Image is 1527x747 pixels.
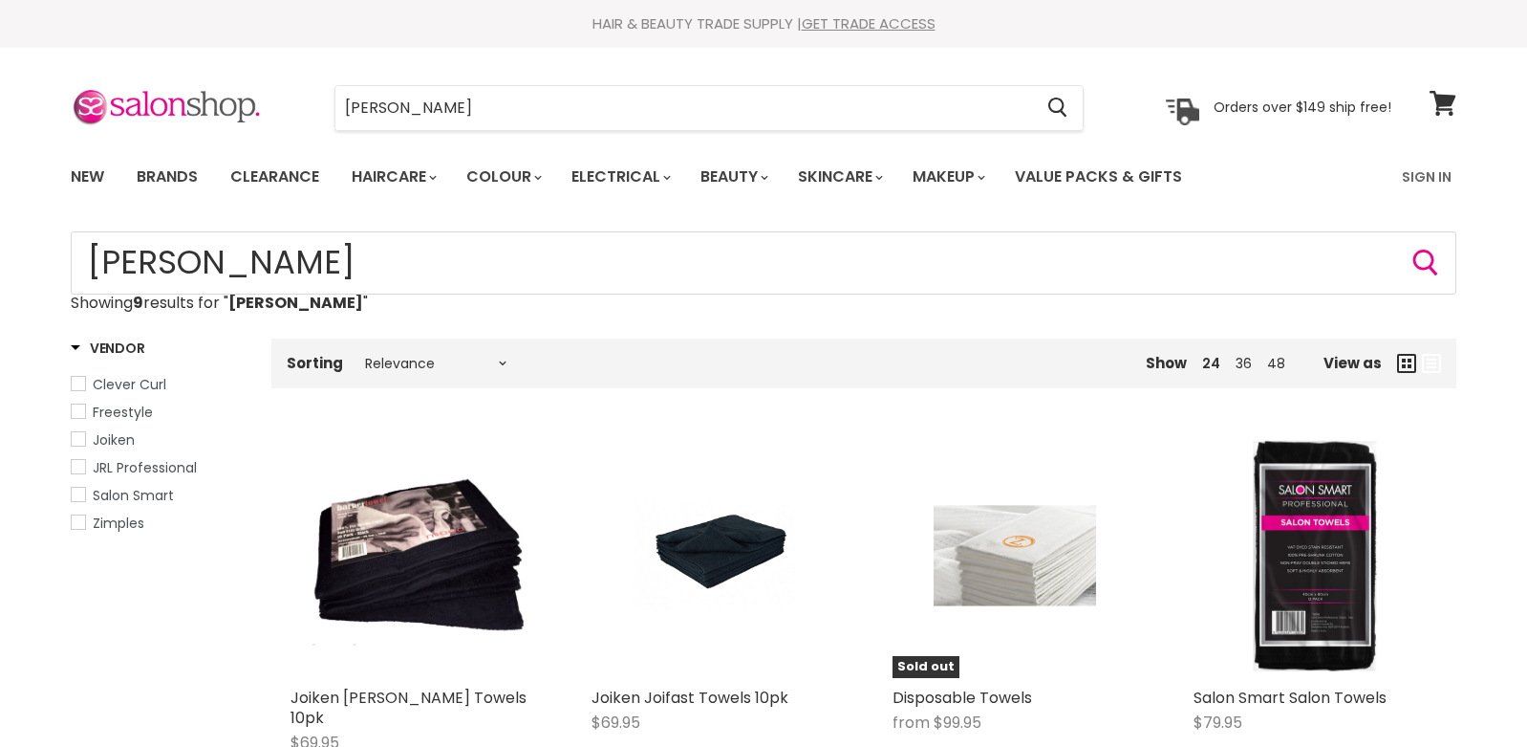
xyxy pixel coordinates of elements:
[71,485,247,506] a: Salon Smart
[1032,86,1083,130] button: Search
[334,85,1084,131] form: Product
[93,375,166,394] span: Clever Curl
[228,292,363,314] strong: [PERSON_NAME]
[1194,687,1387,709] a: Salon Smart Salon Towels
[287,355,343,371] label: Sorting
[56,149,1294,205] ul: Main menu
[898,157,997,197] a: Makeup
[47,149,1480,205] nav: Main
[893,687,1032,709] a: Disposable Towels
[71,231,1456,295] form: Product
[93,514,144,533] span: Zimples
[71,231,1456,295] input: Search
[133,292,143,314] strong: 9
[290,434,534,678] a: Joiken Barber Towels 10pk
[452,157,553,197] a: Colour
[71,513,247,534] a: Zimples
[93,486,174,505] span: Salon Smart
[557,157,682,197] a: Electrical
[591,712,640,734] span: $69.95
[893,434,1136,678] a: Disposable TowelsSold out
[56,157,118,197] a: New
[1000,157,1196,197] a: Value Packs & Gifts
[591,434,835,678] a: Joiken Joifast Towels 10pk
[1214,99,1391,116] p: Orders over $149 ship free!
[71,374,247,395] a: Clever Curl
[47,14,1480,33] div: HAIR & BEAUTY TRADE SUPPLY |
[290,687,527,729] a: Joiken [PERSON_NAME] Towels 10pk
[1202,354,1220,373] a: 24
[1146,353,1187,373] span: Show
[934,712,981,734] span: $99.95
[893,712,930,734] span: from
[71,295,1456,312] p: Showing results for " "
[591,687,788,709] a: Joiken Joifast Towels 10pk
[1194,712,1242,734] span: $79.95
[686,157,780,197] a: Beauty
[1410,248,1441,278] button: Search
[1267,354,1285,373] a: 48
[1323,355,1382,371] span: View as
[1390,157,1463,197] a: Sign In
[802,13,936,33] a: GET TRADE ACCESS
[216,157,333,197] a: Clearance
[93,403,153,422] span: Freestyle
[893,656,959,678] span: Sold out
[1194,434,1437,678] a: Salon Smart Salon Towels
[784,157,894,197] a: Skincare
[93,430,135,450] span: Joiken
[93,458,197,477] span: JRL Professional
[122,157,212,197] a: Brands
[337,157,448,197] a: Haircare
[71,429,247,450] a: Joiken
[71,402,247,423] a: Freestyle
[1236,354,1252,373] a: 36
[71,339,144,358] h3: Vendor
[71,457,247,478] a: JRL Professional
[335,86,1032,130] input: Search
